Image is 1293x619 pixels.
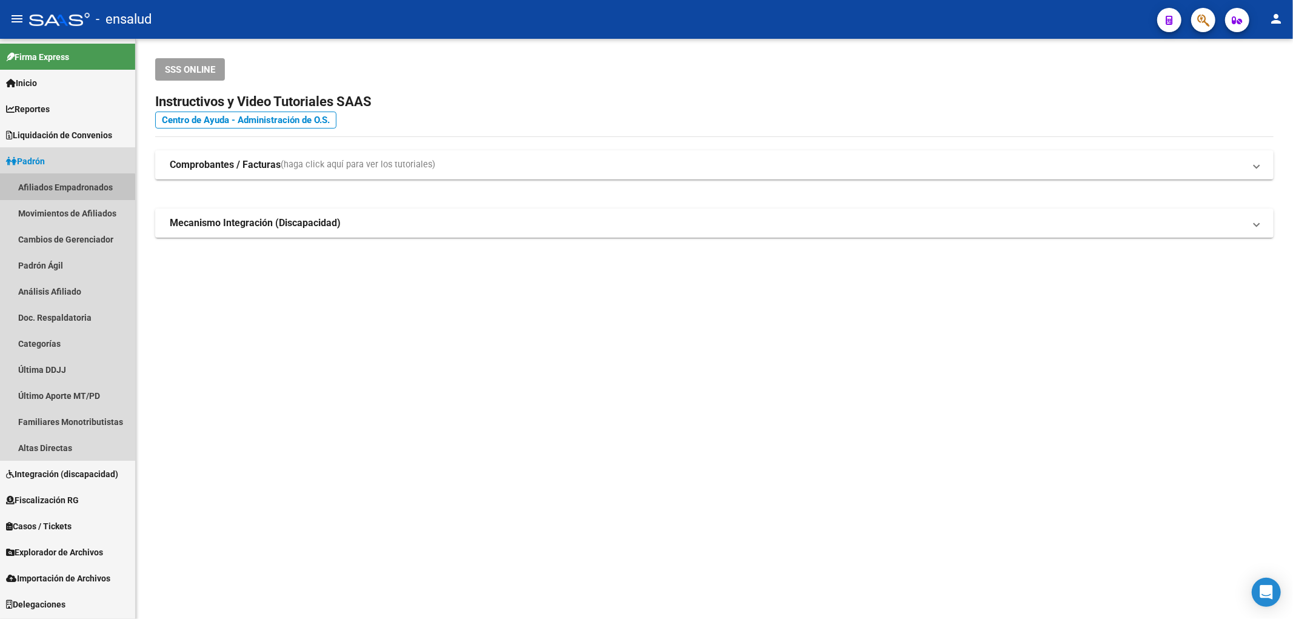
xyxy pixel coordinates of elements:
[6,76,37,90] span: Inicio
[6,520,72,533] span: Casos / Tickets
[6,50,69,64] span: Firma Express
[6,102,50,116] span: Reportes
[155,112,336,129] a: Centro de Ayuda - Administración de O.S.
[155,58,225,81] button: SSS ONLINE
[155,90,1274,113] h2: Instructivos y Video Tutoriales SAAS
[155,150,1274,179] mat-expansion-panel-header: Comprobantes / Facturas(haga click aquí para ver los tutoriales)
[1252,578,1281,607] div: Open Intercom Messenger
[6,572,110,585] span: Importación de Archivos
[6,467,118,481] span: Integración (discapacidad)
[170,158,281,172] strong: Comprobantes / Facturas
[6,494,79,507] span: Fiscalización RG
[281,158,435,172] span: (haga click aquí para ver los tutoriales)
[165,64,215,75] span: SSS ONLINE
[6,129,112,142] span: Liquidación de Convenios
[6,598,65,611] span: Delegaciones
[6,155,45,168] span: Padrón
[6,546,103,559] span: Explorador de Archivos
[155,209,1274,238] mat-expansion-panel-header: Mecanismo Integración (Discapacidad)
[96,6,152,33] span: - ensalud
[10,12,24,26] mat-icon: menu
[1269,12,1283,26] mat-icon: person
[170,216,341,230] strong: Mecanismo Integración (Discapacidad)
